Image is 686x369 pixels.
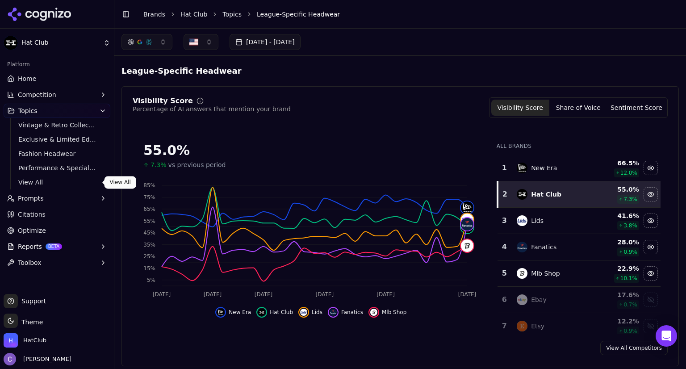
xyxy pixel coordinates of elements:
button: Show ebay data [644,293,658,307]
button: Open user button [4,353,71,365]
div: 7 [501,321,508,331]
div: 17.6 % [598,290,639,299]
tr: 4fanaticsFanatics28.0%0.9%Hide fanatics data [498,234,661,260]
div: Platform [4,57,110,71]
tspan: [DATE] [316,291,334,298]
img: new era [517,163,527,173]
div: 22.9 % [598,264,639,273]
span: 7.3 % [623,196,637,203]
div: 55.0% [143,143,479,159]
tspan: [DATE] [204,291,222,298]
div: 3 [501,215,508,226]
a: Vintage & Retro Collections [15,119,100,131]
span: Optimize [18,226,46,235]
tspan: 55% [143,218,155,224]
button: Hide lids data [644,214,658,228]
span: [PERSON_NAME] [20,355,71,363]
a: View All Competitors [600,341,668,355]
span: 0.9 % [623,327,637,335]
span: League-Specific Headwear [257,10,340,19]
button: Share of Voice [549,100,607,116]
div: Mlb Shop [531,269,560,278]
div: Percentage of AI answers that mention your brand [133,105,291,113]
img: new era [461,201,473,214]
span: 12.0 % [620,169,637,176]
span: vs previous period [168,160,226,169]
tr: 6ebayEbay17.6%0.7%Show ebay data [498,287,661,313]
a: Optimize [4,223,110,238]
span: Citations [18,210,46,219]
a: Home [4,71,110,86]
button: Prompts [4,191,110,205]
button: ReportsBETA [4,239,110,254]
img: new era [217,309,224,316]
span: Vintage & Retro Collections [18,121,96,130]
a: Fashion Headwear [15,147,100,160]
div: Etsy [531,322,544,331]
span: Competition [18,90,56,99]
div: 55.0 % [598,185,639,194]
a: Performance & Specialty Headwear [15,162,100,174]
nav: breadcrumb [143,10,661,19]
div: Lids [531,216,544,225]
span: BETA [46,243,62,250]
tr: 1new eraNew Era66.5%12.0%Hide new era data [498,155,661,181]
tspan: [DATE] [255,291,273,298]
span: Performance & Specialty Headwear [18,164,96,172]
div: 6 [501,294,508,305]
img: mlb shop [461,239,473,252]
div: 66.5 % [598,159,639,168]
button: Hide mlb shop data [368,307,406,318]
tspan: 5% [147,277,155,283]
span: Home [18,74,36,83]
button: Hide hat club data [644,187,658,201]
tr: 2hat clubHat Club55.0%7.3%Hide hat club data [498,181,661,208]
img: etsy [517,321,527,331]
span: Lids [312,309,322,316]
span: Reports [18,242,42,251]
div: Ebay [531,295,547,304]
img: lids [461,214,473,226]
span: 7.3% [151,160,167,169]
a: Exclusive & Limited Edition Releases [15,133,100,146]
img: United States [189,38,198,46]
span: Prompts [18,194,44,203]
img: fanatics [330,309,337,316]
button: Competition [4,88,110,102]
span: Fashion Headwear [18,149,96,158]
button: Visibility Score [491,100,549,116]
span: 0.9 % [623,248,637,256]
div: Hat Club [531,190,561,199]
tspan: 75% [143,194,155,201]
tspan: 85% [143,182,155,189]
button: Hide fanatics data [644,240,658,254]
tspan: 25% [143,253,155,260]
div: Fanatics [531,243,556,252]
div: 4 [501,242,508,252]
div: New Era [531,164,557,172]
span: Hat Club [270,309,293,316]
div: Open Intercom Messenger [656,325,677,347]
img: fanatics [461,218,473,231]
div: All Brands [497,143,661,150]
div: 28.0 % [598,238,639,247]
a: Topics [222,10,242,19]
a: Brands [143,11,165,18]
div: 41.6 % [598,211,639,220]
tspan: [DATE] [376,291,395,298]
span: 10.1 % [620,275,637,282]
tspan: 15% [143,265,155,272]
span: League-Specific Headwear [121,65,242,77]
img: fanatics [517,242,527,252]
img: lids [517,215,527,226]
span: Topics [18,106,38,115]
img: Chris Hayes [4,353,16,365]
img: mlb shop [370,309,377,316]
button: Hide new era data [644,161,658,175]
tr: 5mlb shopMlb Shop22.9%10.1%Hide mlb shop data [498,260,661,287]
a: Hat Club [180,10,207,19]
span: Toolbox [18,258,42,267]
span: Hat Club [21,39,100,47]
span: Theme [18,319,43,326]
span: 0.7 % [623,301,637,308]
